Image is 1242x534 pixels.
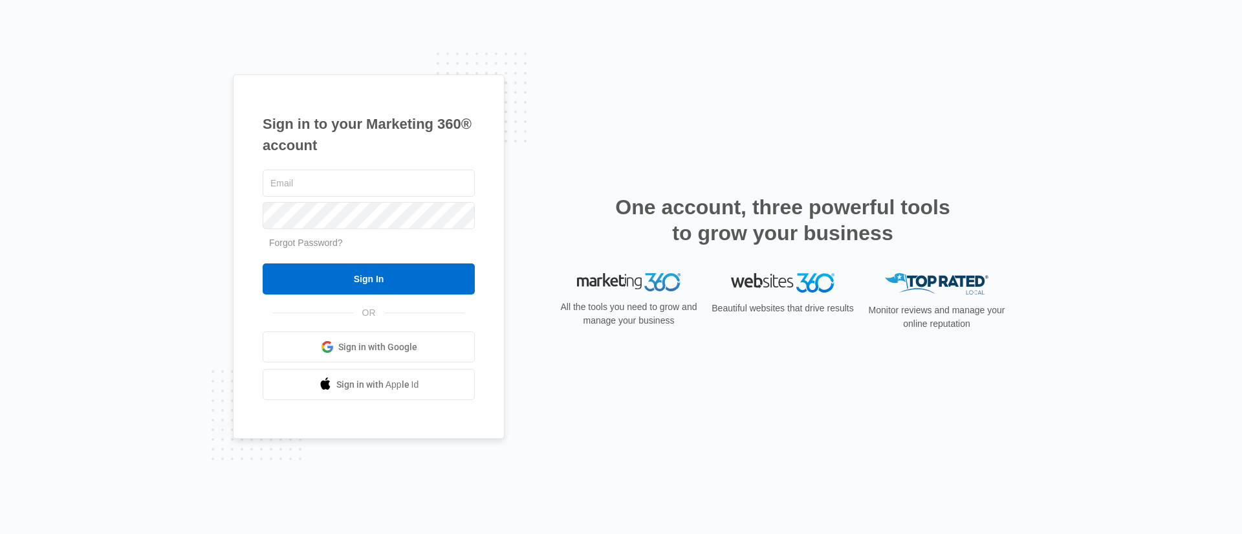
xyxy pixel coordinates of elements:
[263,263,475,295] input: Sign In
[556,300,701,328] p: All the tools you need to grow and manage your business
[353,306,385,320] span: OR
[263,369,475,400] a: Sign in with Apple Id
[336,378,419,392] span: Sign in with Apple Id
[263,113,475,156] h1: Sign in to your Marketing 360® account
[611,194,954,246] h2: One account, three powerful tools to grow your business
[338,340,417,354] span: Sign in with Google
[731,273,834,292] img: Websites 360
[885,273,988,295] img: Top Rated Local
[269,238,343,248] a: Forgot Password?
[577,273,681,291] img: Marketing 360
[263,331,475,362] a: Sign in with Google
[864,304,1009,331] p: Monitor reviews and manage your online reputation
[710,302,855,315] p: Beautiful websites that drive results
[263,170,475,197] input: Email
